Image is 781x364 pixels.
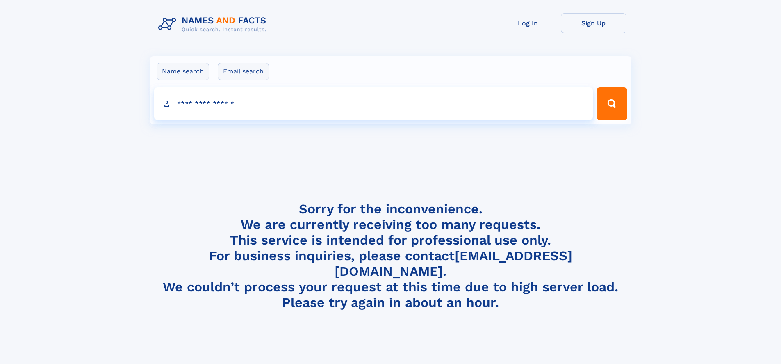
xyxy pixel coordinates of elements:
[155,201,626,311] h4: Sorry for the inconvenience. We are currently receiving too many requests. This service is intend...
[335,248,572,279] a: [EMAIL_ADDRESS][DOMAIN_NAME]
[495,13,561,33] a: Log In
[155,13,273,35] img: Logo Names and Facts
[218,63,269,80] label: Email search
[561,13,626,33] a: Sign Up
[597,87,627,120] button: Search Button
[154,87,593,120] input: search input
[157,63,209,80] label: Name search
